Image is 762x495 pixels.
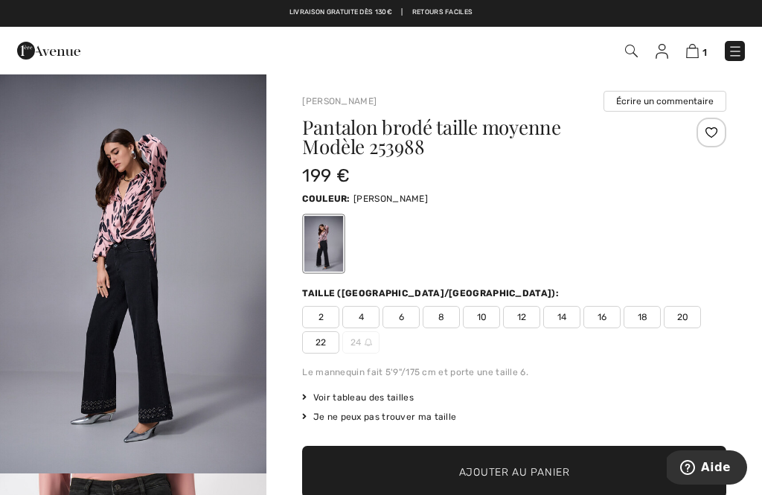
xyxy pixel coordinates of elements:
img: ring-m.svg [365,339,372,346]
span: 1 [702,47,707,58]
span: 12 [503,306,540,328]
span: 16 [583,306,621,328]
a: Livraison gratuite dès 130€ [289,7,392,18]
span: 10 [463,306,500,328]
img: Menu [728,44,743,59]
div: Taille ([GEOGRAPHIC_DATA]/[GEOGRAPHIC_DATA]): [302,287,562,300]
span: Ajouter au panier [459,464,570,480]
span: 6 [382,306,420,328]
span: 20 [664,306,701,328]
div: Je ne peux pas trouver ma taille [302,410,726,424]
span: 22 [302,331,339,354]
img: Panier d'achat [686,44,699,58]
span: 2 [302,306,339,328]
span: 14 [543,306,580,328]
h1: Pantalon brodé taille moyenne Modèle 253988 [302,118,656,156]
div: Le mannequin fait 5'9"/175 cm et porte une taille 6. [302,365,726,379]
button: Écrire un commentaire [603,91,726,112]
a: [PERSON_NAME] [302,96,377,106]
span: Couleur: [302,194,350,204]
span: 18 [624,306,661,328]
span: [PERSON_NAME] [353,194,428,204]
div: Gris Charbon [304,216,343,272]
img: Mes infos [656,44,668,59]
a: 1 [686,42,707,60]
span: | [401,7,403,18]
span: 199 € [302,165,350,186]
span: Voir tableau des tailles [302,391,414,404]
span: 8 [423,306,460,328]
img: Recherche [625,45,638,57]
span: 4 [342,306,380,328]
a: Retours faciles [412,7,473,18]
a: 1ère Avenue [17,42,80,57]
iframe: Ouvre un widget dans lequel vous pouvez trouver plus d’informations [667,450,747,488]
img: 1ère Avenue [17,36,80,66]
span: 24 [342,331,380,354]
